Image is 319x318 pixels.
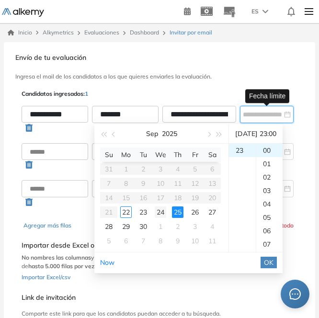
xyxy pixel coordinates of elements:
[103,221,114,232] div: 28
[137,221,149,232] div: 30
[256,197,283,211] div: 04
[28,262,94,270] b: hasta 5.000 filas por vez
[22,241,297,250] h5: Importar desde Excel o CSV
[137,235,149,247] div: 7
[8,28,32,37] a: Inicio
[135,205,152,219] td: 2025-09-23
[120,221,132,232] div: 29
[22,253,297,271] p: y respeta el orden: . Podrás importar archivos de . Cada evaluación tiene un .
[206,235,218,247] div: 11
[189,206,201,218] div: 26
[100,148,117,162] th: Su
[186,148,204,162] th: Fr
[256,144,283,157] div: 00
[256,184,283,197] div: 03
[117,219,135,234] td: 2025-09-29
[256,251,283,264] div: 08
[43,29,74,36] span: Alkymetrics
[23,221,71,230] button: Agregar más filas
[256,211,283,224] div: 05
[120,206,132,218] div: 22
[169,219,186,234] td: 2025-10-02
[301,2,317,21] img: Menu
[117,205,135,219] td: 2025-09-22
[22,254,91,261] b: No nombres las columnas
[100,234,117,248] td: 2025-10-05
[206,206,218,218] div: 27
[245,89,289,103] div: Fecha límite
[135,234,152,248] td: 2025-10-07
[85,90,88,97] span: 1
[186,219,204,234] td: 2025-10-03
[233,124,279,143] div: [DATE] 23:00
[206,221,218,232] div: 4
[135,148,152,162] th: Tu
[152,234,169,248] td: 2025-10-08
[186,205,204,219] td: 2025-09-26
[137,206,149,218] div: 23
[100,258,114,267] a: Now
[117,234,135,248] td: 2025-10-06
[264,257,273,268] span: OK
[169,205,186,219] td: 2025-09-25
[155,206,166,218] div: 24
[186,234,204,248] td: 2025-10-10
[22,309,297,318] p: Comparte este link para que los candidatos puedan acceder a tu búsqueda.
[155,235,166,247] div: 8
[22,294,297,302] h5: Link de invitación
[2,8,44,17] img: Logo
[261,257,277,268] button: OK
[204,205,221,219] td: 2025-09-27
[152,219,169,234] td: 2025-10-01
[22,90,88,98] p: Candidatos ingresados:
[22,271,70,282] button: Importar Excel/csv
[130,29,159,36] a: Dashboard
[204,148,221,162] th: Sa
[204,234,221,248] td: 2025-10-11
[189,221,201,232] div: 3
[262,10,268,13] img: arrow
[169,148,186,162] th: Th
[117,148,135,162] th: Mo
[204,219,221,234] td: 2025-10-04
[169,234,186,248] td: 2025-10-09
[256,224,283,238] div: 06
[155,221,166,232] div: 1
[15,73,304,80] h3: Ingresa el mail de los candidatos a los que quieres enviarles la evaluación.
[172,221,183,232] div: 2
[189,235,201,247] div: 10
[256,238,283,251] div: 07
[84,29,119,36] a: Evaluaciones
[172,235,183,247] div: 9
[170,28,212,37] span: Invitar por email
[15,54,304,62] h3: Envío de tu evaluación
[256,170,283,184] div: 02
[172,206,183,218] div: 25
[100,219,117,234] td: 2025-09-28
[22,273,70,281] span: Importar Excel/csv
[256,157,283,170] div: 01
[152,205,169,219] td: 2025-09-24
[146,124,158,143] button: Sep
[229,144,256,157] div: 23
[135,219,152,234] td: 2025-09-30
[120,235,132,247] div: 6
[152,148,169,162] th: We
[103,235,114,247] div: 5
[251,7,259,16] span: ES
[162,124,177,143] button: 2025
[289,288,301,300] span: message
